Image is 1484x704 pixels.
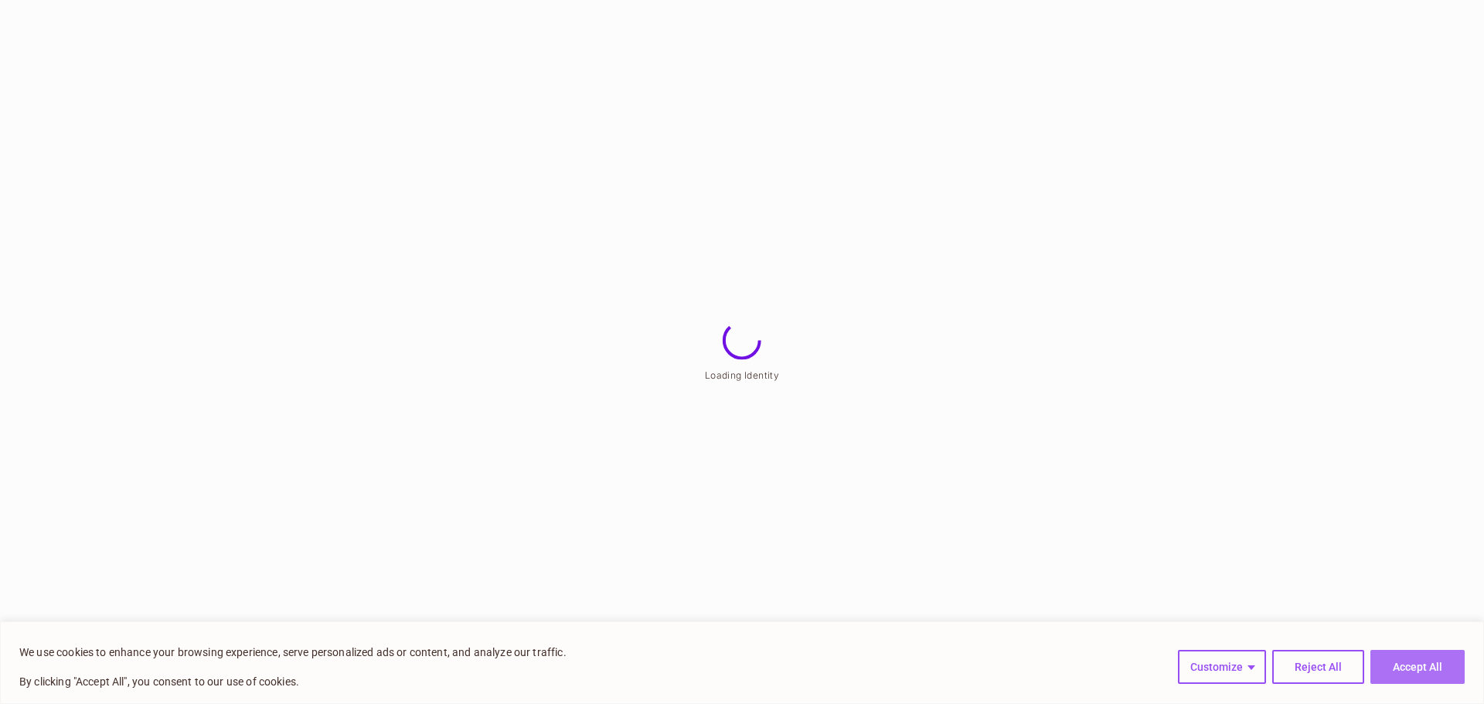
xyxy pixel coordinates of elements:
button: Accept All [1370,650,1465,684]
p: By clicking "Accept All", you consent to our use of cookies. [19,672,567,691]
p: We use cookies to enhance your browsing experience, serve personalized ads or content, and analyz... [19,643,567,661]
button: Customize [1178,650,1266,684]
span: Loading Identity [705,369,779,380]
button: Reject All [1272,650,1364,684]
